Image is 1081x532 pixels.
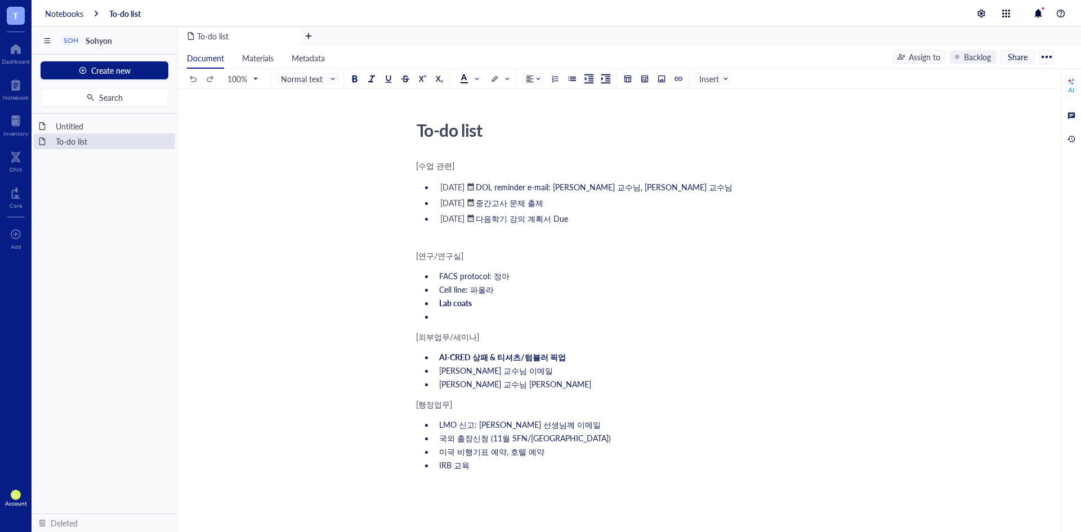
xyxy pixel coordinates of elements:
div: To-do list [412,116,812,144]
span: 100% [227,74,257,84]
span: Search [99,93,123,102]
span: 미국 비행기표 예약, 호텔 예약 [439,446,544,457]
span: AI-CRED 상패 & 티셔츠/텀블러 픽업 [439,351,566,363]
div: Add [11,243,21,250]
span: [외부업무/세미나] [416,331,479,342]
div: Untitled [51,118,171,134]
div: Dashboard [2,58,30,65]
div: Core [10,202,22,209]
span: 국외 출장신청 (11월 SFN/[GEOGRAPHIC_DATA]) [439,432,611,444]
button: Search [41,88,168,106]
span: Normal text [281,74,336,84]
button: Share [1000,50,1035,64]
a: Core [10,184,22,209]
span: Cell line: 파올라 [439,284,494,295]
div: [DATE] [440,198,464,208]
div: DNA [10,166,23,173]
span: [PERSON_NAME] 교수님 [PERSON_NAME] [439,378,591,390]
span: LMO 신고: [PERSON_NAME] 선생님께 이메일 [439,419,601,430]
span: Create new [91,66,131,75]
span: Document [187,52,224,64]
a: To-do list [109,8,141,19]
span: Lab coats [439,297,472,309]
span: SL [13,492,18,498]
button: Create new [41,61,168,79]
div: AI [1068,86,1074,95]
div: Notebook [3,94,29,101]
a: Inventory [3,112,28,137]
div: Inventory [3,130,28,137]
div: To-do list [51,133,171,149]
span: T [13,8,19,23]
span: Insert [699,74,729,84]
div: Backlog [964,51,991,63]
span: [수업 관련] [416,160,454,171]
span: 다음학기 강의 계획서 Due [476,213,568,224]
div: Assign to [909,51,940,63]
div: Account [5,500,27,507]
div: SOH [64,37,78,44]
a: Notebook [3,76,29,101]
span: Materials [242,52,274,64]
span: IRB 교육 [439,459,470,471]
div: Deleted [51,517,78,529]
span: Share [1008,52,1028,62]
span: 중간고사 문제 출제 [476,197,543,208]
span: [PERSON_NAME] 교수님 이메일 [439,365,553,376]
span: DOL reminder e-mail: [PERSON_NAME] 교수님, [PERSON_NAME] 교수님 [476,181,732,193]
span: Sohyon [86,35,112,46]
span: [연구/연구실] [416,250,463,261]
a: Notebooks [45,8,83,19]
a: DNA [10,148,23,173]
span: FACS protocol: 정아 [439,270,510,281]
div: [DATE] [440,213,464,223]
span: [행정업무] [416,399,452,410]
a: Dashboard [2,40,30,65]
div: [DATE] [440,182,464,192]
span: Metadata [292,52,325,64]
